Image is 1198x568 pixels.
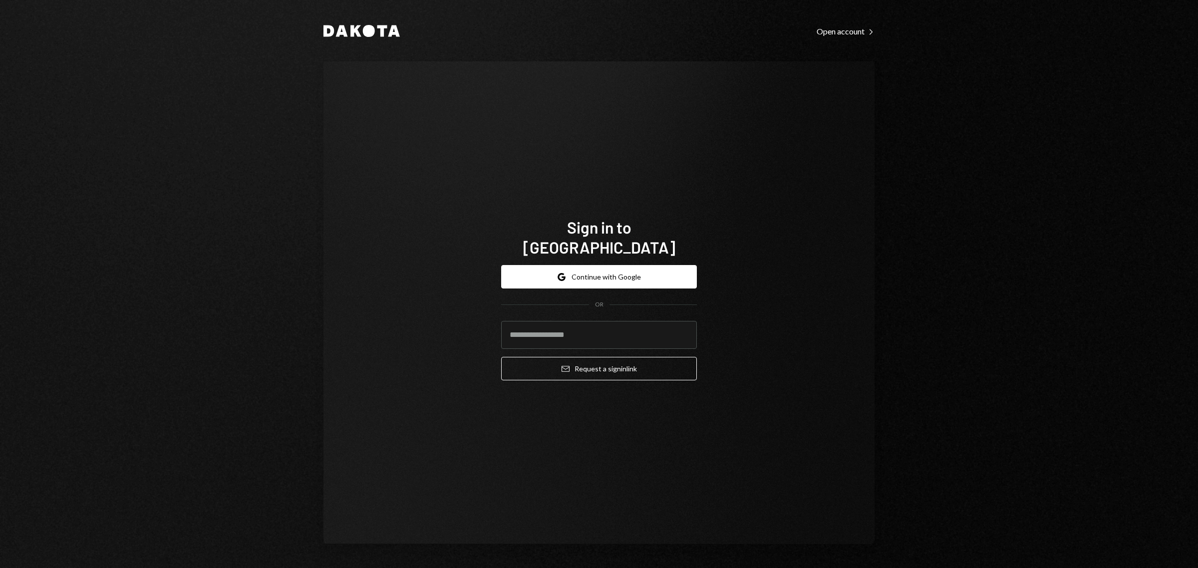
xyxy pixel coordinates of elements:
div: OR [595,300,603,309]
h1: Sign in to [GEOGRAPHIC_DATA] [501,217,697,257]
div: Open account [817,26,875,36]
button: Request a signinlink [501,357,697,380]
a: Open account [817,25,875,36]
button: Continue with Google [501,265,697,288]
